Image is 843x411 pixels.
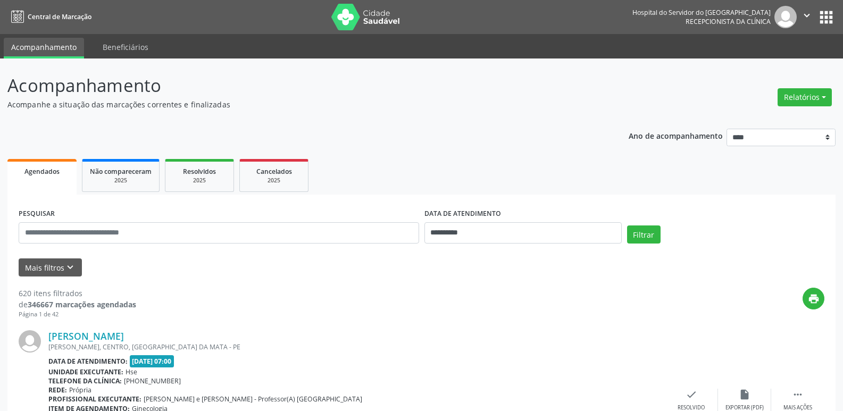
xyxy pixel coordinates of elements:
a: [PERSON_NAME] [48,330,124,342]
div: 2025 [247,177,301,184]
label: PESQUISAR [19,206,55,222]
span: Própria [69,385,91,395]
i: insert_drive_file [739,389,750,400]
label: DATA DE ATENDIMENTO [424,206,501,222]
img: img [774,6,797,28]
span: Não compareceram [90,167,152,176]
a: Beneficiários [95,38,156,56]
b: Telefone da clínica: [48,376,122,385]
p: Acompanhe a situação das marcações correntes e finalizadas [7,99,587,110]
div: 2025 [90,177,152,184]
b: Data de atendimento: [48,357,128,366]
button:  [797,6,817,28]
b: Profissional executante: [48,395,141,404]
i:  [792,389,804,400]
a: Acompanhamento [4,38,84,58]
img: img [19,330,41,353]
span: [PERSON_NAME] e [PERSON_NAME] - Professor(A) [GEOGRAPHIC_DATA] [144,395,362,404]
i: keyboard_arrow_down [64,262,76,273]
b: Rede: [48,385,67,395]
i: print [808,293,820,305]
button: Relatórios [778,88,832,106]
i: check [686,389,697,400]
span: Central de Marcação [28,12,91,21]
span: Recepcionista da clínica [686,17,771,26]
button: Filtrar [627,225,661,244]
span: Resolvidos [183,167,216,176]
b: Unidade executante: [48,367,123,376]
strong: 346667 marcações agendadas [28,299,136,309]
a: Central de Marcação [7,8,91,26]
div: de [19,299,136,310]
span: Agendados [24,167,60,176]
span: Hse [126,367,137,376]
i:  [801,10,813,21]
span: [PHONE_NUMBER] [124,376,181,385]
div: 2025 [173,177,226,184]
p: Acompanhamento [7,72,587,99]
div: [PERSON_NAME], CENTRO, [GEOGRAPHIC_DATA] DA MATA - PE [48,342,665,351]
button: print [803,288,824,309]
div: Página 1 de 42 [19,310,136,319]
span: Cancelados [256,167,292,176]
div: Hospital do Servidor do [GEOGRAPHIC_DATA] [632,8,771,17]
button: Mais filtroskeyboard_arrow_down [19,258,82,277]
p: Ano de acompanhamento [629,129,723,142]
div: 620 itens filtrados [19,288,136,299]
span: [DATE] 07:00 [130,355,174,367]
button: apps [817,8,836,27]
